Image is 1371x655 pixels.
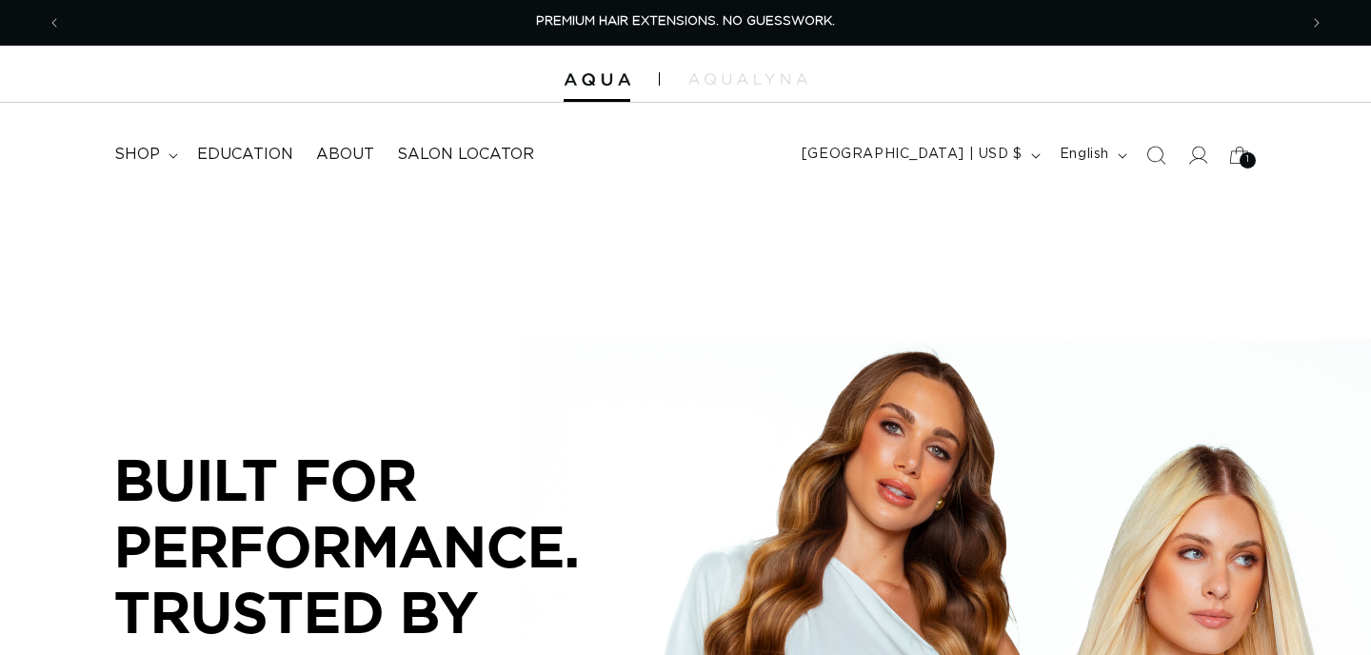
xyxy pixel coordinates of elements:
[688,73,807,85] img: aqualyna.com
[1048,137,1135,173] button: English
[197,145,293,165] span: Education
[305,133,386,176] a: About
[1296,5,1338,41] button: Next announcement
[802,145,1023,165] span: [GEOGRAPHIC_DATA] | USD $
[386,133,546,176] a: Salon Locator
[564,73,630,87] img: Aqua Hair Extensions
[103,133,186,176] summary: shop
[114,145,160,165] span: shop
[1246,152,1250,169] span: 1
[536,15,835,28] span: PREMIUM HAIR EXTENSIONS. NO GUESSWORK.
[1135,134,1177,176] summary: Search
[186,133,305,176] a: Education
[1060,145,1109,165] span: English
[316,145,374,165] span: About
[790,137,1048,173] button: [GEOGRAPHIC_DATA] | USD $
[397,145,534,165] span: Salon Locator
[33,5,75,41] button: Previous announcement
